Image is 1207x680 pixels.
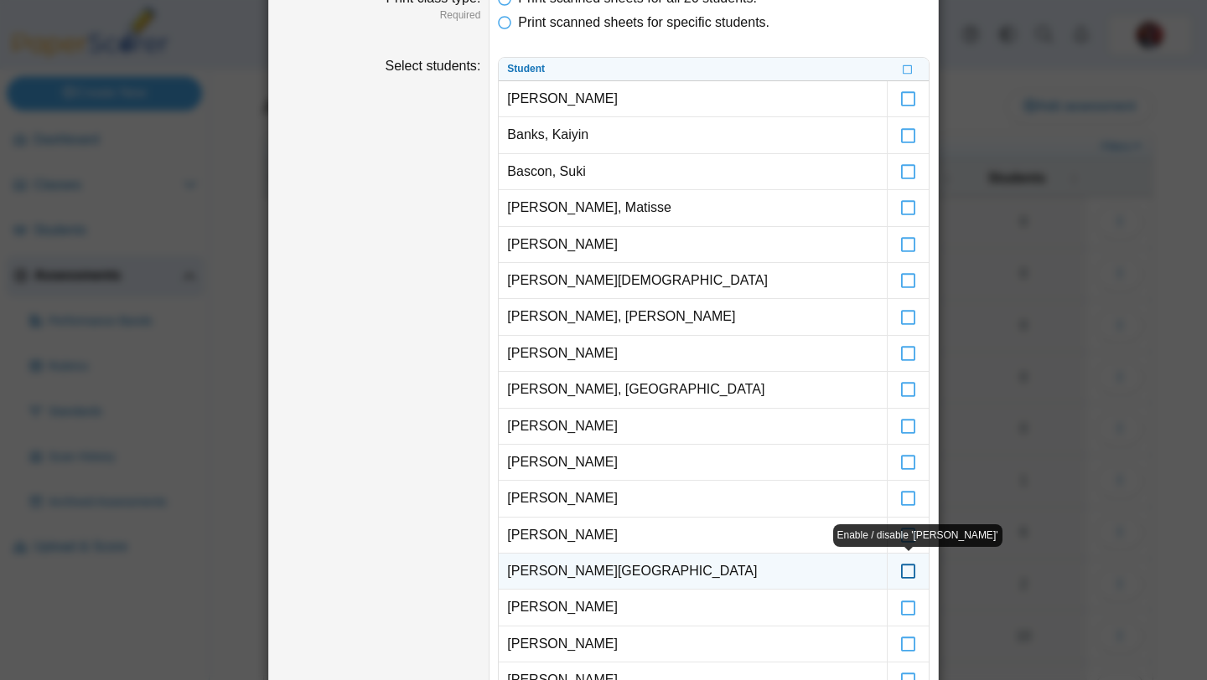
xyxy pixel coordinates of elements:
[277,8,480,23] dfn: Required
[499,590,887,626] td: [PERSON_NAME]
[499,263,887,299] td: [PERSON_NAME][DEMOGRAPHIC_DATA]
[499,81,887,117] td: [PERSON_NAME]
[499,227,887,263] td: [PERSON_NAME]
[499,372,887,408] td: [PERSON_NAME], [GEOGRAPHIC_DATA]
[499,409,887,445] td: [PERSON_NAME]
[499,481,887,517] td: [PERSON_NAME]
[499,445,887,481] td: [PERSON_NAME]
[518,15,769,29] span: Print scanned sheets for specific students.
[499,58,887,81] th: Student
[499,554,887,590] td: [PERSON_NAME][GEOGRAPHIC_DATA]
[499,154,887,190] td: Bascon, Suki
[385,59,480,73] label: Select students
[499,518,887,554] td: [PERSON_NAME]
[833,524,1002,547] div: Enable / disable '[PERSON_NAME]'
[499,117,887,153] td: Banks, Kaiyin
[499,299,887,335] td: [PERSON_NAME], [PERSON_NAME]
[499,190,887,226] td: [PERSON_NAME], Matisse
[499,626,887,662] td: [PERSON_NAME]
[499,336,887,372] td: [PERSON_NAME]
